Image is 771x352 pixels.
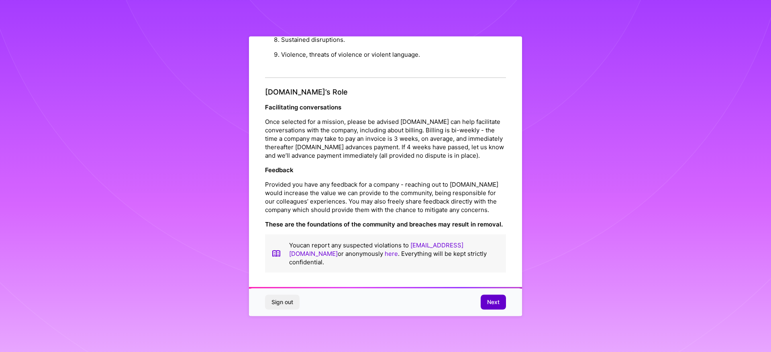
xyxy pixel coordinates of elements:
[271,241,281,266] img: book icon
[385,249,398,257] a: here
[265,295,300,309] button: Sign out
[487,298,500,306] span: Next
[281,32,506,47] li: Sustained disruptions.
[281,47,506,62] li: Violence, threats of violence or violent language.
[271,298,293,306] span: Sign out
[265,103,341,111] strong: Facilitating conversations
[265,180,506,214] p: Provided you have any feedback for a company - reaching out to [DOMAIN_NAME] would increase the v...
[289,241,463,257] a: [EMAIL_ADDRESS][DOMAIN_NAME]
[265,117,506,159] p: Once selected for a mission, please be advised [DOMAIN_NAME] can help facilitate conversations wi...
[481,295,506,309] button: Next
[289,241,500,266] p: You can report any suspected violations to or anonymously . Everything will be kept strictly conf...
[265,166,294,173] strong: Feedback
[265,220,503,228] strong: These are the foundations of the community and breaches may result in removal.
[265,88,506,97] h4: [DOMAIN_NAME]’s Role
